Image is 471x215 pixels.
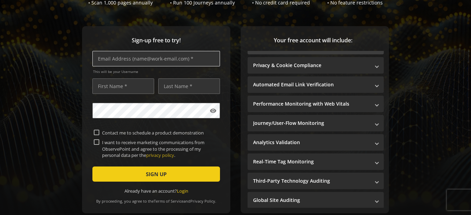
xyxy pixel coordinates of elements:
a: privacy policy [146,152,174,158]
input: Email Address (name@work-email.com) * [92,51,220,66]
mat-panel-title: Performance Monitoring with Web Vitals [253,100,370,107]
span: SIGN UP [146,168,167,180]
mat-expansion-panel-header: Analytics Validation [248,134,384,151]
mat-expansion-panel-header: Privacy & Cookie Compliance [248,57,384,74]
mat-panel-title: Automated Email Link Verification [253,81,370,88]
button: SIGN UP [92,166,220,182]
mat-expansion-panel-header: Third-Party Technology Auditing [248,173,384,189]
mat-panel-title: Analytics Validation [253,139,370,146]
div: Already have an account? [92,188,220,194]
mat-expansion-panel-header: Real-Time Tag Monitoring [248,153,384,170]
label: I want to receive marketing communications from ObservePoint and agree to the processing of my pe... [99,139,219,158]
input: First Name * [92,78,154,94]
mat-panel-title: Global Site Auditing [253,197,370,204]
mat-expansion-panel-header: Performance Monitoring with Web Vitals [248,96,384,112]
span: Sign-up free to try! [92,36,220,44]
a: Terms of Service [154,198,183,204]
a: Privacy Policy [190,198,215,204]
span: Your free account will include: [248,36,379,44]
mat-panel-title: Privacy & Cookie Compliance [253,62,370,69]
mat-panel-title: Real-Time Tag Monitoring [253,158,370,165]
div: By proceeding, you agree to the and . [92,194,220,204]
input: Last Name * [158,78,220,94]
mat-expansion-panel-header: Automated Email Link Verification [248,76,384,93]
label: Contact me to schedule a product demonstration [99,130,219,136]
a: Login [177,188,188,194]
mat-expansion-panel-header: Global Site Auditing [248,192,384,208]
mat-panel-title: Journey/User-Flow Monitoring [253,120,370,127]
mat-panel-title: Third-Party Technology Auditing [253,178,370,184]
mat-expansion-panel-header: Journey/User-Flow Monitoring [248,115,384,131]
mat-icon: visibility [210,107,217,114]
span: This will be your Username [93,69,220,74]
